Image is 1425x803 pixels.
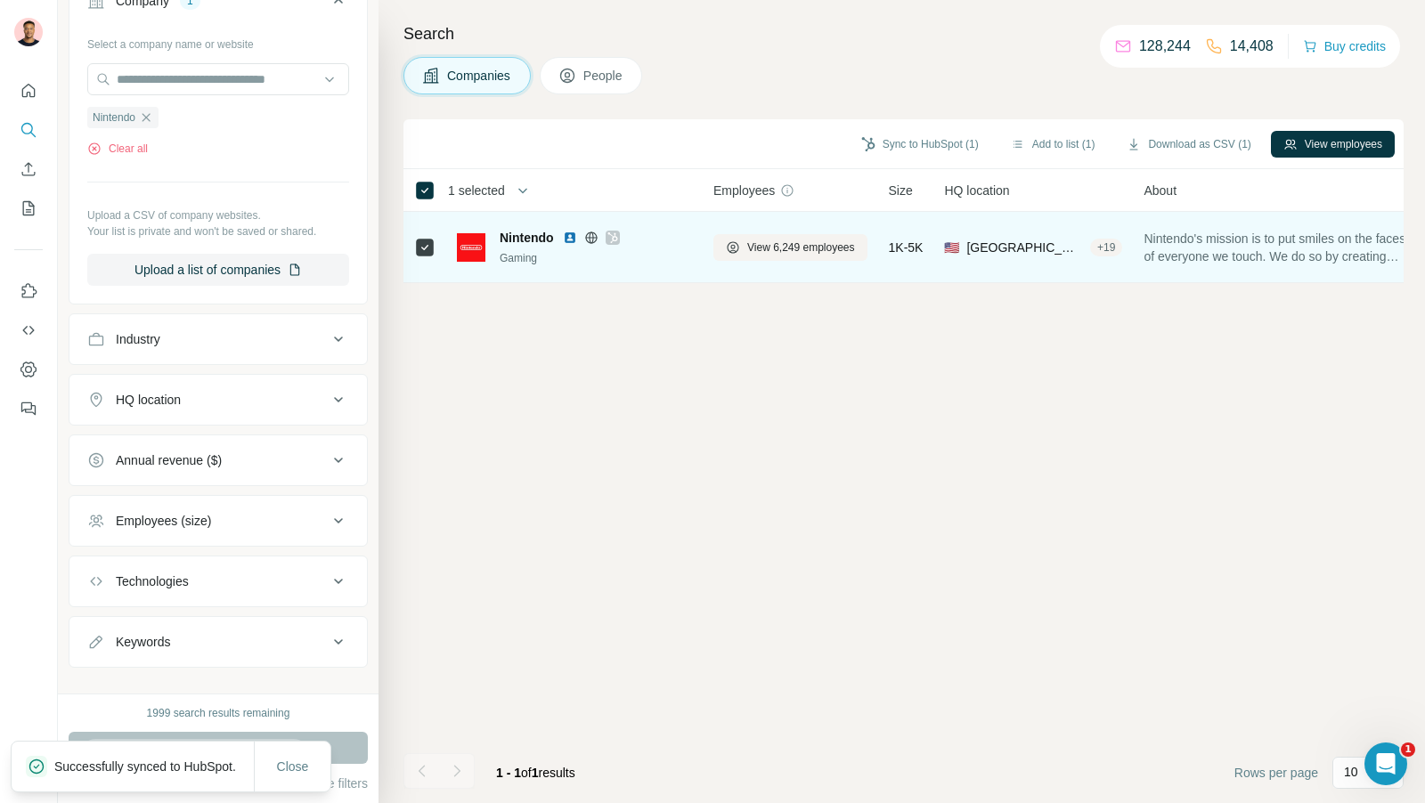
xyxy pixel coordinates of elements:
p: 128,244 [1139,36,1191,57]
span: Companies [447,67,512,85]
span: of [521,766,532,780]
button: Add to list (1) [998,131,1108,158]
button: Clear all [87,141,148,157]
p: Upload a CSV of company websites. [87,207,349,223]
button: Use Surfe on LinkedIn [14,275,43,307]
span: HQ location [944,182,1009,199]
span: 🇺🇸 [944,239,959,256]
button: Annual revenue ($) [69,439,367,482]
span: Nintendo [500,229,554,247]
button: Upload a list of companies [87,254,349,286]
span: About [1144,182,1177,199]
button: Download as CSV (1) [1114,131,1263,158]
button: Dashboard [14,353,43,385]
p: 14,408 [1230,36,1274,57]
button: Technologies [69,560,367,603]
button: My lists [14,192,43,224]
span: People [583,67,624,85]
span: Size [889,182,913,199]
div: Annual revenue ($) [116,451,222,469]
div: Technologies [116,572,189,590]
span: 1 [1401,742,1415,757]
div: Keywords [116,633,170,651]
div: Select a company name or website [87,29,349,53]
button: Quick start [14,75,43,107]
button: Sync to HubSpot (1) [849,131,991,158]
div: + 19 [1090,239,1122,255]
span: 1 - 1 [496,766,521,780]
button: Feedback [14,393,43,425]
p: Your list is private and won't be saved or shared. [87,223,349,239]
span: Employees [713,182,775,199]
p: Successfully synced to HubSpot. [54,758,250,775]
span: results [496,766,575,780]
div: Industry [116,330,160,348]
span: 1 selected [448,182,505,199]
span: Close [277,758,309,775]
button: View 6,249 employees [713,234,867,261]
span: View 6,249 employees [747,239,855,255]
span: [GEOGRAPHIC_DATA], [US_STATE] [966,239,1083,256]
div: Employees (size) [116,512,211,530]
span: 1K-5K [889,239,924,256]
button: Keywords [69,620,367,663]
button: Search [14,114,43,146]
span: Nintendo's mission is to put smiles on the faces of everyone we touch. We do so by creating new s... [1144,230,1407,265]
div: HQ location [116,391,181,409]
div: 1999 search results remaining [147,705,290,721]
span: Rows per page [1234,764,1318,782]
img: LinkedIn logo [563,231,577,245]
img: Avatar [14,18,43,46]
button: HQ location [69,378,367,421]
button: Buy credits [1303,34,1386,59]
img: Logo of Nintendo [457,233,485,262]
button: Use Surfe API [14,314,43,346]
button: Employees (size) [69,499,367,542]
button: Enrich CSV [14,153,43,185]
button: Close [265,750,322,783]
h4: Search [403,21,1404,46]
button: View employees [1271,131,1395,158]
span: Nintendo [93,109,135,126]
iframe: Intercom live chat [1364,742,1407,785]
button: Industry [69,318,367,361]
span: 1 [532,766,539,780]
p: 10 [1344,763,1358,781]
div: Gaming [500,250,692,266]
